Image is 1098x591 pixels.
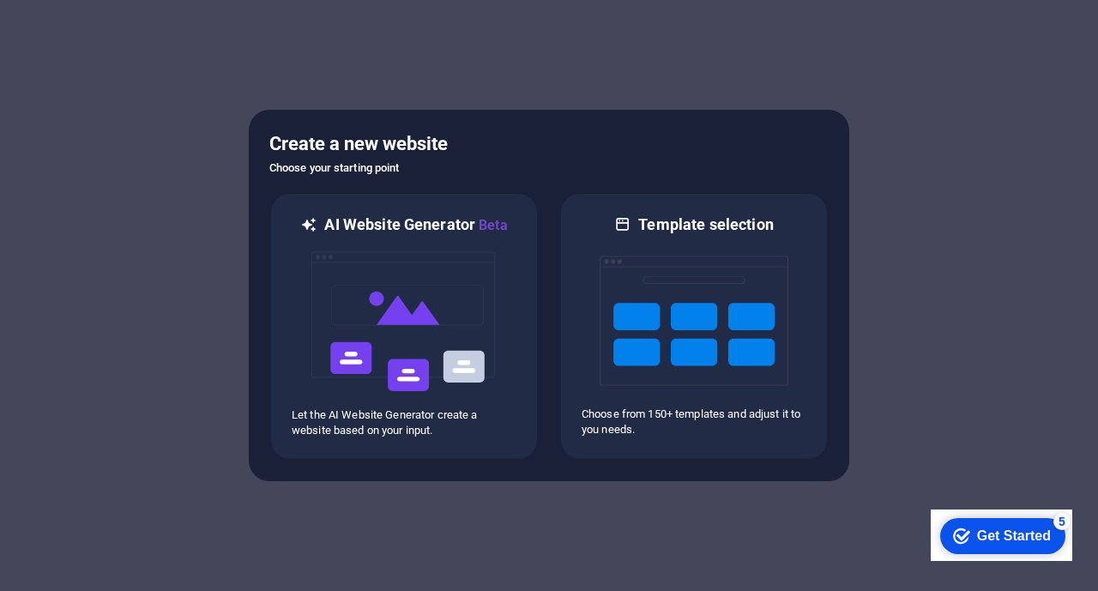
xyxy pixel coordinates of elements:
div: 5 [123,3,140,21]
h6: Choose your starting point [269,158,829,178]
div: Template selectionChoose from 150+ templates and adjust it to you needs. [559,192,829,461]
h6: AI Website Generator [324,214,507,236]
h6: Template selection [638,214,773,235]
div: Get Started [46,19,120,34]
img: ai [310,236,498,407]
p: Let the AI Website Generator create a website based on your input. [292,407,516,438]
p: Choose from 150+ templates and adjust it to you needs. [582,407,806,437]
div: Get Started 5 items remaining, 0% complete [9,9,135,45]
h5: Create a new website [269,130,829,158]
div: AI Website GeneratorBetaaiLet the AI Website Generator create a website based on your input. [269,192,539,461]
span: Beta [475,217,508,233]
